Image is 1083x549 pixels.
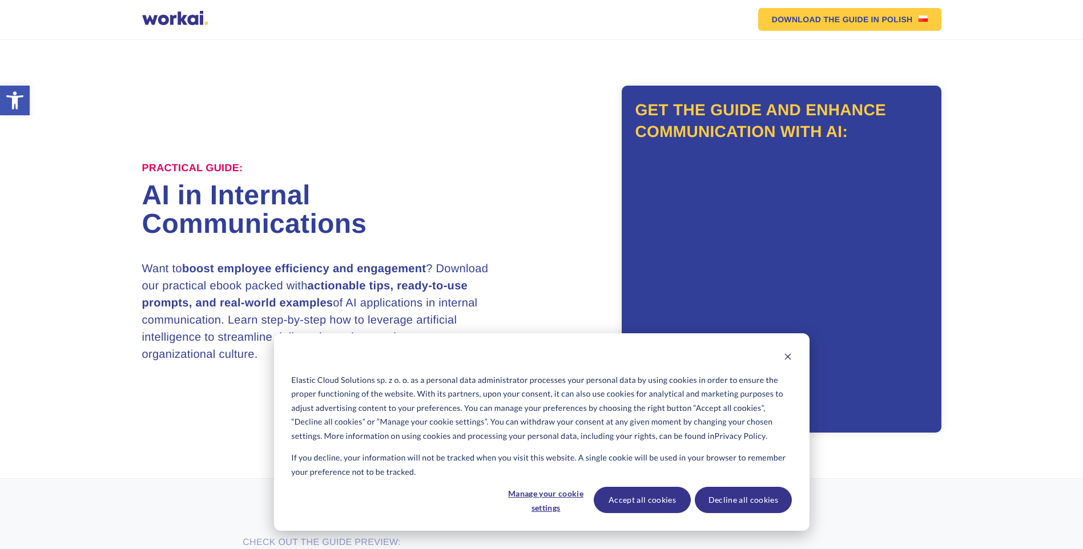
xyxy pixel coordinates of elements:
[291,451,791,479] p: If you decline, your information will not be tracked when you visit this website. A single cookie...
[636,156,927,411] iframe: Form 0
[291,373,791,443] p: Elastic Cloud Solutions sp. z o. o. as a personal data administrator processes your personal data...
[758,8,941,31] a: DOWNLOAD THE GUIDEIN POLISHUS flag
[715,429,766,443] a: Privacy Policy
[142,162,243,175] label: Practical Guide:
[695,487,792,513] button: Decline all cookies
[502,487,590,513] button: Manage your cookie settings
[784,351,792,365] button: Dismiss cookie banner
[919,15,928,22] img: US flag
[274,333,810,531] div: Cookie banner
[772,15,869,23] em: DOWNLOAD THE GUIDE
[182,263,426,275] strong: boost employee efficiency and engagement
[594,487,691,513] button: Accept all cookies
[142,181,542,239] h1: AI in Internal Communications
[142,260,502,363] h3: Want to ? Download our practical ebook packed with of AI applications in internal communication. ...
[635,99,928,143] h2: Get the guide and enhance communication with AI:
